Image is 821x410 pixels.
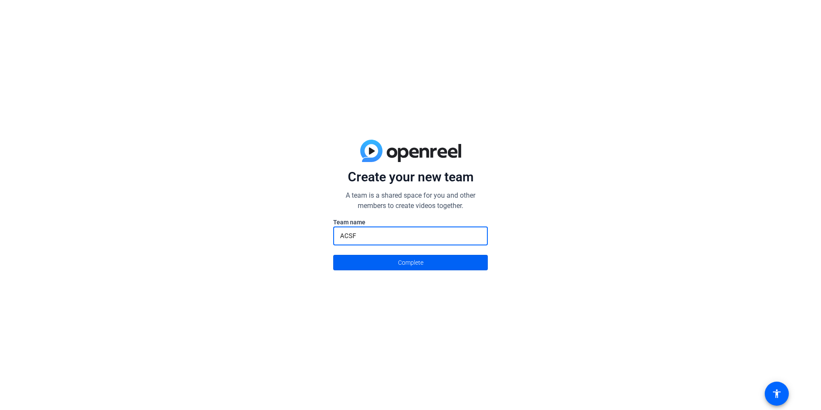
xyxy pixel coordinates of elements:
img: blue-gradient.svg [360,140,461,162]
span: Complete [398,254,423,271]
label: Team name [333,218,488,226]
input: Enter here [340,231,481,241]
p: Create your new team [333,169,488,185]
mat-icon: accessibility [772,389,782,399]
button: Complete [333,255,488,270]
p: A team is a shared space for you and other members to create videos together. [333,190,488,211]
